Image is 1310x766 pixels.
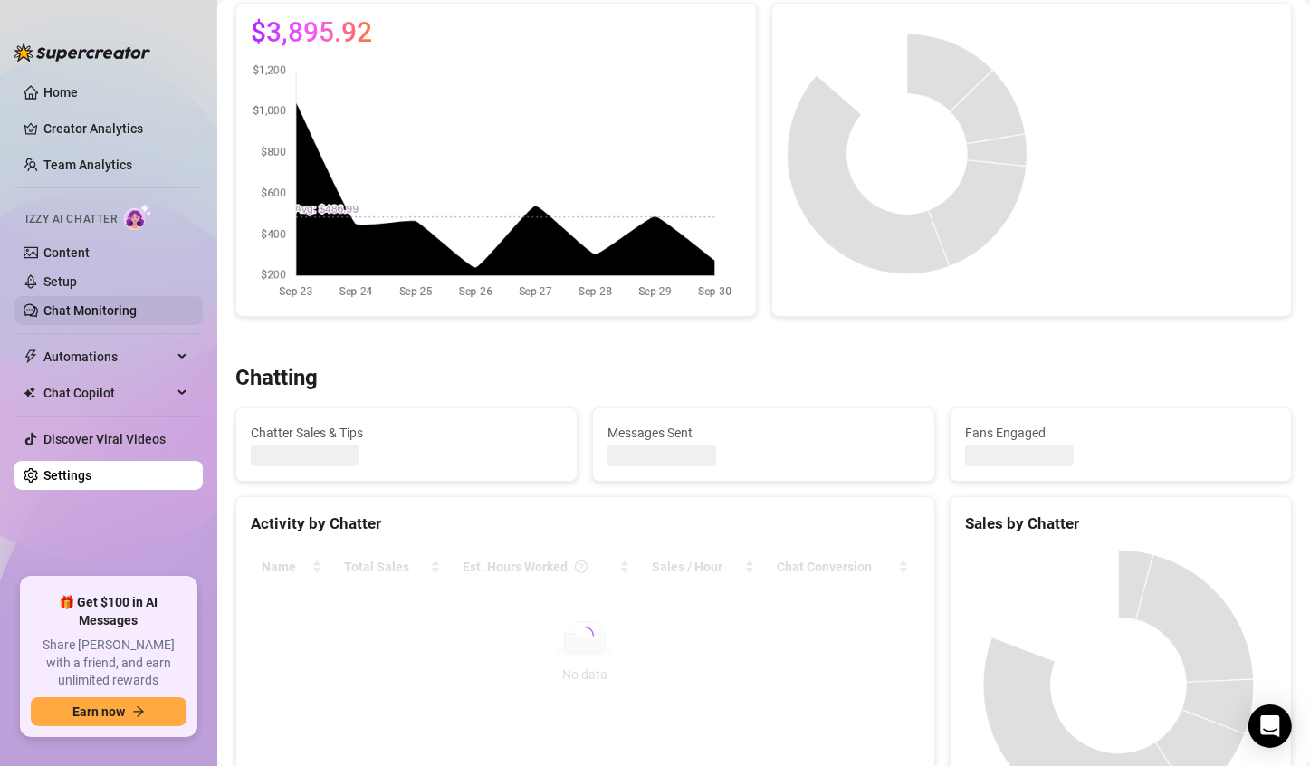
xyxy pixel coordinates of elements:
[24,387,35,399] img: Chat Copilot
[1248,704,1292,748] div: Open Intercom Messenger
[607,423,919,443] span: Messages Sent
[43,342,172,371] span: Automations
[251,512,920,536] div: Activity by Chatter
[965,512,1277,536] div: Sales by Chatter
[31,594,186,629] span: 🎁 Get $100 in AI Messages
[43,468,91,483] a: Settings
[14,43,150,62] img: logo-BBDzfeDw.svg
[24,349,38,364] span: thunderbolt
[132,705,145,718] span: arrow-right
[124,204,152,230] img: AI Chatter
[31,697,186,726] button: Earn nowarrow-right
[31,637,186,690] span: Share [PERSON_NAME] with a friend, and earn unlimited rewards
[43,378,172,407] span: Chat Copilot
[43,274,77,289] a: Setup
[43,85,78,100] a: Home
[574,625,596,646] span: loading
[72,704,125,719] span: Earn now
[43,303,137,318] a: Chat Monitoring
[25,211,117,228] span: Izzy AI Chatter
[235,364,318,393] h3: Chatting
[251,18,372,47] span: $3,895.92
[43,432,166,446] a: Discover Viral Videos
[43,158,132,172] a: Team Analytics
[43,114,188,143] a: Creator Analytics
[43,245,90,260] a: Content
[965,423,1277,443] span: Fans Engaged
[251,423,562,443] span: Chatter Sales & Tips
